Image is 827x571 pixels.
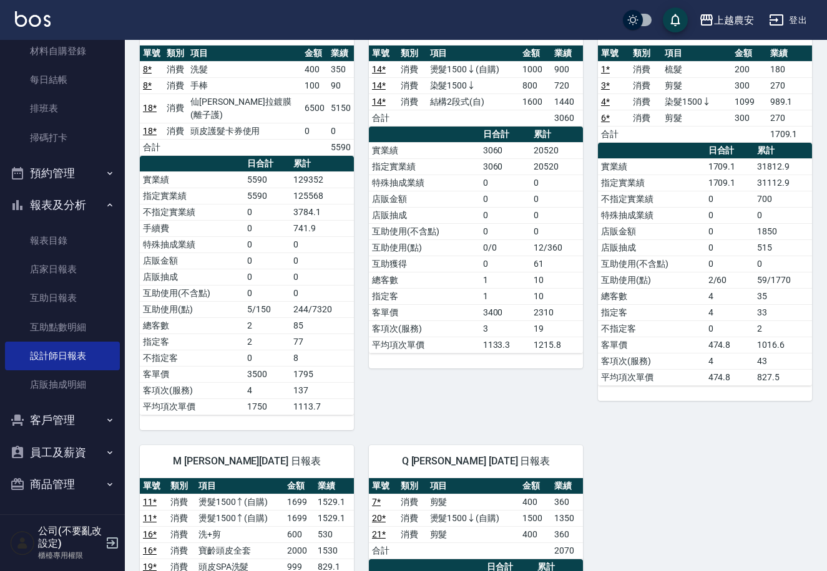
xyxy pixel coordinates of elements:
td: 1750 [244,398,290,415]
td: 5/150 [244,301,290,317]
td: 400 [519,494,551,510]
th: 項目 [662,46,732,62]
td: 4 [705,353,754,369]
td: 0 [705,256,754,272]
td: 客單價 [369,304,480,320]
button: save [663,7,688,32]
td: 1699 [284,494,315,510]
td: 消費 [398,494,426,510]
th: 類別 [164,46,187,62]
td: 消費 [398,526,426,542]
td: 合計 [369,542,398,559]
a: 報表目錄 [5,226,120,255]
span: Q [PERSON_NAME] [DATE] 日報表 [384,455,568,468]
td: 1440 [551,94,583,110]
th: 日合計 [244,156,290,172]
td: 店販金額 [598,223,705,239]
td: 900 [551,61,583,77]
td: 客項次(服務) [369,320,480,337]
td: 2/60 [705,272,754,288]
a: 每日結帳 [5,65,120,94]
button: 商品管理 [5,468,120,501]
th: 金額 [732,46,766,62]
td: 特殊抽成業績 [140,236,244,252]
td: 客單價 [598,337,705,353]
td: 頭皮護髮卡券使用 [187,123,302,139]
td: 1016.6 [754,337,812,353]
td: 0 [705,239,754,256]
td: 手續費 [140,220,244,236]
td: 6500 [301,94,328,123]
td: 180 [767,61,812,77]
td: 互助使用(點) [598,272,705,288]
td: 消費 [167,542,195,559]
td: 827.5 [754,369,812,385]
th: 項目 [187,46,302,62]
th: 金額 [519,46,551,62]
td: 0 [244,252,290,269]
td: 燙髮1500↑(自購) [195,510,284,526]
td: 客項次(服務) [598,353,705,369]
th: 累計 [531,127,583,143]
td: 梳髮 [662,61,732,77]
a: 互助點數明細 [5,313,120,342]
th: 類別 [398,46,426,62]
td: 指定實業績 [140,188,244,204]
h5: 公司(不要亂改設定) [38,525,102,550]
td: 530 [315,526,354,542]
th: 業績 [315,478,354,494]
td: 100 [301,77,328,94]
td: 200 [732,61,766,77]
td: 720 [551,77,583,94]
td: 77 [290,333,354,350]
td: 0 [705,223,754,239]
td: 125568 [290,188,354,204]
td: 0 [290,236,354,252]
td: 店販金額 [140,252,244,269]
td: 0 [290,269,354,285]
td: 20520 [531,142,583,158]
td: 1529.1 [315,510,354,526]
td: 洗+剪 [195,526,284,542]
td: 消費 [630,110,662,126]
td: 360 [551,494,583,510]
td: 剪髮 [662,77,732,94]
td: 合計 [140,139,164,155]
td: 400 [301,61,328,77]
th: 金額 [284,478,315,494]
td: 1 [480,272,531,288]
td: 4 [705,304,754,320]
td: 1699 [284,510,315,526]
th: 類別 [167,478,195,494]
td: 1000 [519,61,551,77]
td: 800 [519,77,551,94]
td: 5150 [328,94,354,123]
td: 515 [754,239,812,256]
td: 總客數 [369,272,480,288]
td: 350 [328,61,354,77]
td: 0 [480,175,531,191]
td: 1350 [551,510,583,526]
button: 上越農安 [694,7,759,33]
td: 客單價 [140,366,244,382]
td: 270 [767,77,812,94]
td: 1709.1 [705,175,754,191]
td: 總客數 [598,288,705,304]
td: 1 [480,288,531,304]
td: 0 [244,236,290,252]
td: 0 [301,123,328,139]
td: 3400 [480,304,531,320]
td: 1215.8 [531,337,583,353]
td: 1099 [732,94,766,110]
td: 989.1 [767,94,812,110]
td: 3784.1 [290,204,354,220]
td: 0 [480,256,531,272]
td: 129352 [290,171,354,188]
td: 指定客 [140,333,244,350]
td: 90 [328,77,354,94]
td: 8 [290,350,354,366]
th: 單號 [369,478,398,494]
td: 4 [244,382,290,398]
td: 1709.1 [705,158,754,175]
table: a dense table [369,127,583,353]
